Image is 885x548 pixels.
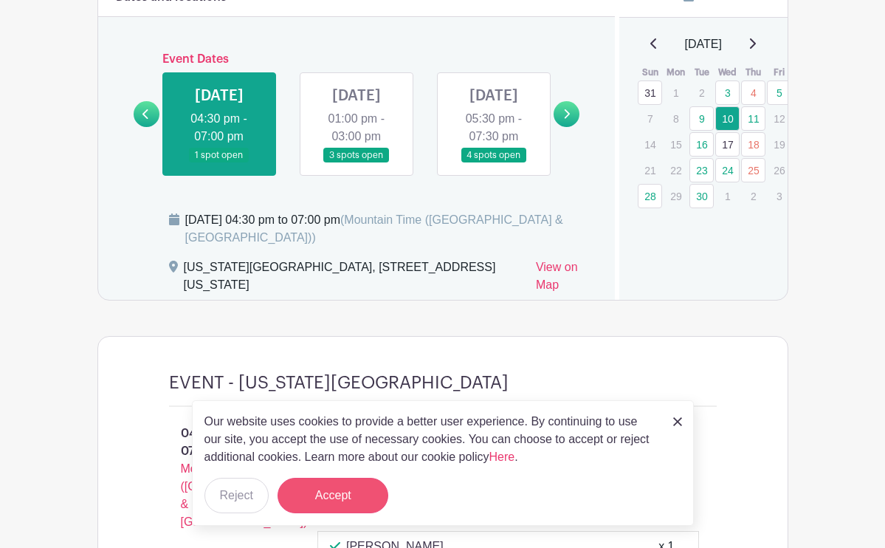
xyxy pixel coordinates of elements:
a: 5 [767,81,791,105]
th: Sun [637,65,663,80]
a: 23 [689,158,714,182]
span: - Mountain Time ([GEOGRAPHIC_DATA] & [GEOGRAPHIC_DATA]) [181,445,308,528]
a: 3 [715,81,740,105]
a: 17 [715,132,740,157]
div: [DATE] 04:30 pm to 07:00 pm [185,211,598,247]
div: [US_STATE][GEOGRAPHIC_DATA], [STREET_ADDRESS][US_STATE] [184,258,524,300]
span: (Mountain Time ([GEOGRAPHIC_DATA] & [GEOGRAPHIC_DATA])) [185,213,563,244]
a: 28 [638,184,662,208]
a: 16 [689,132,714,157]
p: Our website uses cookies to provide a better user experience. By continuing to use our site, you ... [204,413,658,466]
button: Reject [204,478,269,513]
a: 24 [715,158,740,182]
a: 10 [715,106,740,131]
a: 11 [741,106,765,131]
p: 2 [741,185,765,208]
a: 4 [741,81,765,105]
p: 2 [689,81,714,104]
th: Mon [663,65,689,80]
img: close_button-5f87c8562297e5c2d7936805f587ecaba9071eb48480494691a3f1689db116b3.svg [673,417,682,426]
p: 21 [638,159,662,182]
p: 22 [664,159,688,182]
p: 14 [638,133,662,156]
th: Wed [714,65,740,80]
h6: Event Dates [159,52,554,66]
p: 7 [638,107,662,130]
button: Accept [278,478,388,513]
a: Here [489,451,515,463]
a: 25 [741,158,765,182]
th: Fri [766,65,792,80]
a: View on Map [536,258,597,300]
th: Tue [689,65,714,80]
p: 26 [767,159,791,182]
a: 30 [689,184,714,208]
a: 18 [741,132,765,157]
a: 9 [689,106,714,131]
p: 04:30 pm - 07:00 pm [145,419,295,537]
th: Thu [740,65,766,80]
a: 31 [638,81,662,105]
p: 8 [664,107,688,130]
p: 15 [664,133,688,156]
h4: EVENT - [US_STATE][GEOGRAPHIC_DATA] [169,372,509,394]
p: 1 [715,185,740,208]
p: 3 [767,185,791,208]
p: 19 [767,133,791,156]
span: [DATE] [685,35,722,53]
p: 12 [767,107,791,130]
p: 1 [664,81,688,104]
p: 29 [664,185,688,208]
